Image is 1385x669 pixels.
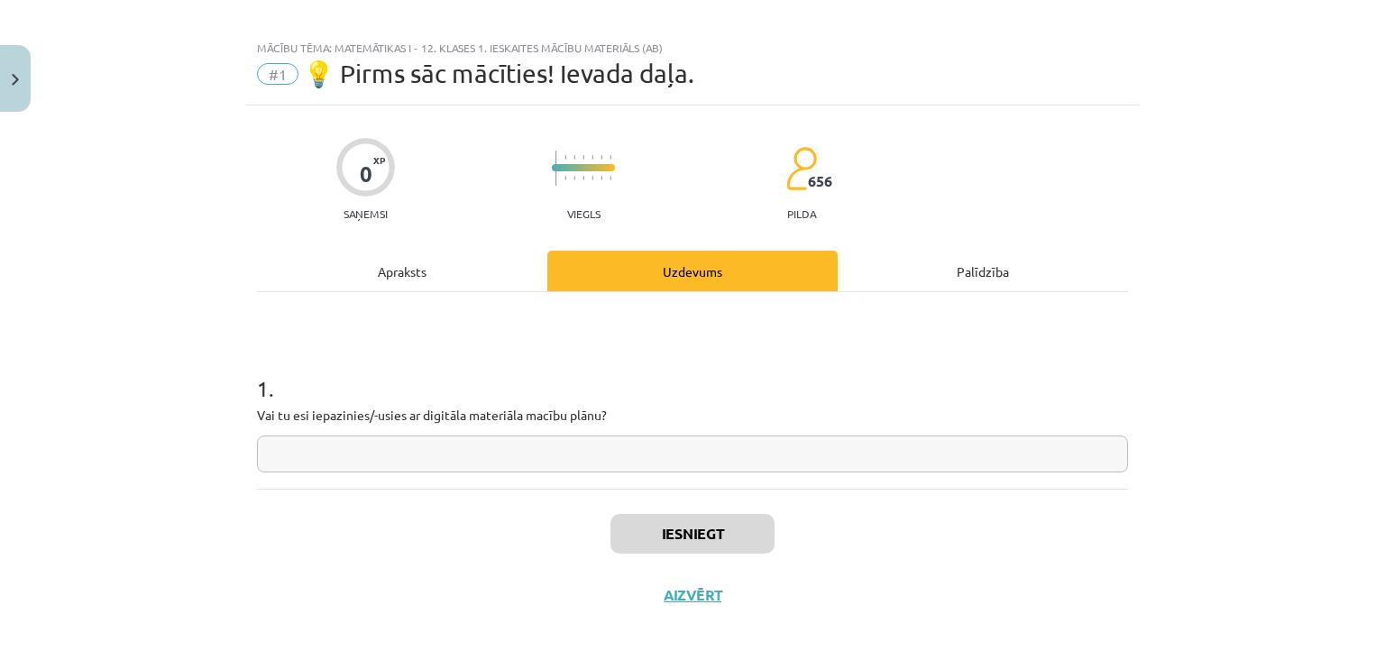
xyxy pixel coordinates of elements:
div: Mācību tēma: Matemātikas i - 12. klases 1. ieskaites mācību materiāls (ab) [257,41,1128,54]
img: students-c634bb4e5e11cddfef0936a35e636f08e4e9abd3cc4e673bd6f9a4125e45ecb1.svg [785,146,817,191]
img: icon-close-lesson-0947bae3869378f0d4975bcd49f059093ad1ed9edebbc8119c70593378902aed.svg [12,74,19,86]
p: Saņemsi [336,207,395,220]
span: #1 [257,63,298,85]
img: icon-short-line-57e1e144782c952c97e751825c79c345078a6d821885a25fce030b3d8c18986b.svg [573,155,575,160]
img: icon-short-line-57e1e144782c952c97e751825c79c345078a6d821885a25fce030b3d8c18986b.svg [573,176,575,180]
span: XP [373,155,385,165]
img: icon-short-line-57e1e144782c952c97e751825c79c345078a6d821885a25fce030b3d8c18986b.svg [601,155,602,160]
img: icon-short-line-57e1e144782c952c97e751825c79c345078a6d821885a25fce030b3d8c18986b.svg [582,155,584,160]
div: 0 [360,161,372,187]
img: icon-short-line-57e1e144782c952c97e751825c79c345078a6d821885a25fce030b3d8c18986b.svg [564,155,566,160]
button: Iesniegt [610,514,775,554]
p: Viegls [567,207,601,220]
img: icon-short-line-57e1e144782c952c97e751825c79c345078a6d821885a25fce030b3d8c18986b.svg [564,176,566,180]
img: icon-short-line-57e1e144782c952c97e751825c79c345078a6d821885a25fce030b3d8c18986b.svg [610,155,611,160]
button: Aizvērt [658,586,727,604]
h1: 1 . [257,344,1128,400]
img: icon-short-line-57e1e144782c952c97e751825c79c345078a6d821885a25fce030b3d8c18986b.svg [582,176,584,180]
div: Apraksts [257,251,547,291]
div: Palīdzība [838,251,1128,291]
div: Uzdevums [547,251,838,291]
p: pilda [787,207,816,220]
img: icon-short-line-57e1e144782c952c97e751825c79c345078a6d821885a25fce030b3d8c18986b.svg [610,176,611,180]
img: icon-short-line-57e1e144782c952c97e751825c79c345078a6d821885a25fce030b3d8c18986b.svg [601,176,602,180]
p: Vai tu esi iepazinies/-usies ar digitāla materiāla macību plānu? [257,406,1128,425]
img: icon-long-line-d9ea69661e0d244f92f715978eff75569469978d946b2353a9bb055b3ed8787d.svg [555,151,557,186]
img: icon-short-line-57e1e144782c952c97e751825c79c345078a6d821885a25fce030b3d8c18986b.svg [592,176,593,180]
span: 💡 Pirms sāc mācīties! Ievada daļa. [303,59,694,88]
span: 656 [808,173,832,189]
img: icon-short-line-57e1e144782c952c97e751825c79c345078a6d821885a25fce030b3d8c18986b.svg [592,155,593,160]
